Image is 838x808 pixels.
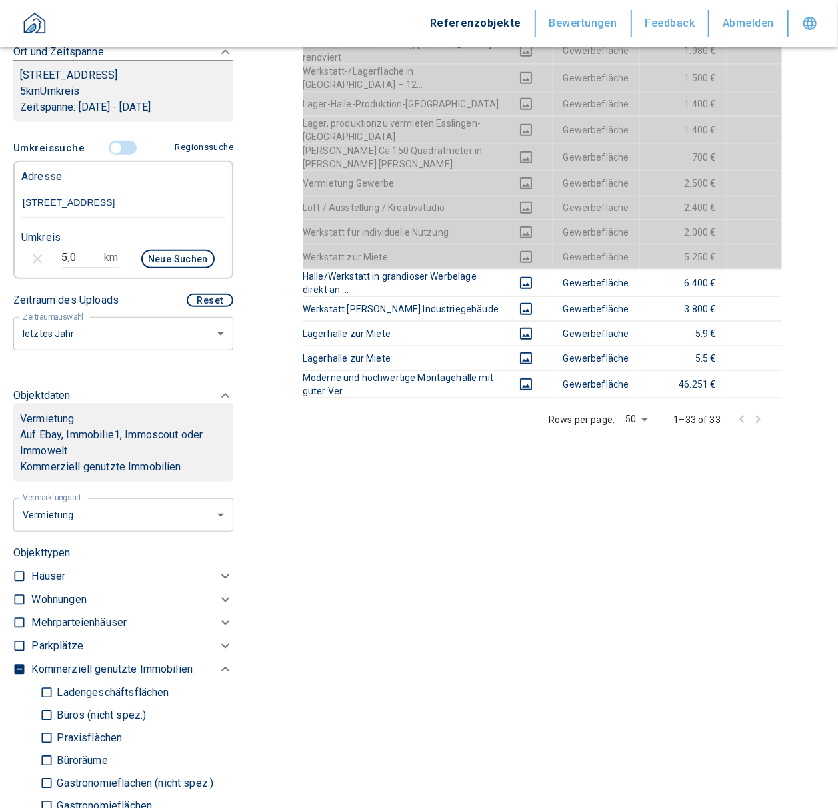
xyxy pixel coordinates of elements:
th: [PERSON_NAME] Ca 150 Quadratmeter in [PERSON_NAME] [PERSON_NAME] [303,143,499,171]
th: Lager-Halle-Produktion-[GEOGRAPHIC_DATA] [303,91,499,116]
td: 700 € [640,143,727,171]
button: images [510,275,542,291]
th: Werkstatt für individuelle Nutzung [303,220,499,244]
p: Zeitraum des Uploads [13,292,119,308]
td: 3.800 € [640,297,727,322]
div: Parkplätze [31,635,233,658]
button: Abmelden [709,10,789,37]
div: Ort und Zeitspanne[STREET_ADDRESS]5kmUmkreisZeitspanne: [DATE] - [DATE] [13,31,233,135]
p: Zeitspanne: [DATE] - [DATE] [20,99,227,115]
td: 5.9 € [640,322,727,346]
td: 5.250 € [640,244,727,269]
p: Objektdaten [13,388,71,404]
p: Ladengeschäftsflächen [53,687,169,698]
button: Referenzobjekte [417,10,536,37]
button: Bewertungen [536,10,632,37]
button: images [510,175,542,191]
p: Büroräume [53,755,107,766]
div: letztes Jahr [13,316,233,351]
p: Kommerziell genutzte Immobilien [31,661,193,677]
p: Mehrparteienhäuser [31,615,127,631]
td: Gewerbefläche [553,220,640,244]
p: Häuser [31,568,65,584]
td: 1.400 € [640,116,727,143]
td: 1.980 € [640,37,727,64]
th: Werkstatt-/Lagerfläche in [GEOGRAPHIC_DATA] – 12... [303,64,499,91]
td: 1.400 € [640,91,727,116]
td: Gewerbefläche [553,91,640,116]
td: 2.000 € [640,220,727,244]
div: letztes Jahr [13,497,233,532]
p: Gastronomieflächen (nicht spez.) [53,778,213,789]
td: Gewerbefläche [553,195,640,220]
td: 2.500 € [640,171,727,195]
td: Gewerbefläche [553,346,640,371]
button: Reset [187,294,233,307]
button: images [510,350,542,366]
th: Lagerhalle zur Miete [303,346,499,371]
div: Wohnungen [31,588,233,611]
td: Gewerbefläche [553,171,640,195]
button: Umkreissuche [13,135,90,161]
td: Gewerbefläche [553,371,640,398]
th: Moderne und hochwertige Montagehalle mit guter Ver... [303,371,499,398]
td: Gewerbefläche [553,322,640,346]
p: Objekttypen [13,545,233,561]
button: Neue Suchen [141,250,215,268]
td: 5.5 € [640,346,727,371]
p: Büros (nicht spez.) [53,710,146,721]
p: Rows per page: [549,413,615,426]
button: images [510,43,542,59]
div: 50 [620,410,652,429]
th: Lagerhalle zur Miete [303,322,499,346]
button: Regionssuche [170,136,233,159]
button: images [510,249,542,265]
p: 5 km Umkreis [20,83,227,99]
td: Gewerbefläche [553,143,640,171]
td: Gewerbefläche [553,244,640,269]
button: images [510,376,542,392]
th: Lager, produktionzu vermieten Esslingen- [GEOGRAPHIC_DATA] [303,116,499,143]
p: [STREET_ADDRESS] [20,67,227,83]
button: images [510,301,542,317]
div: Kommerziell genutzte Immobilien [31,658,233,681]
td: Gewerbefläche [553,37,640,64]
button: images [510,149,542,165]
p: Vermietung [20,411,75,427]
td: Gewerbefläche [553,116,640,143]
div: Häuser [31,565,233,588]
p: Wohnungen [31,592,86,607]
td: 6.400 € [640,269,727,296]
button: images [510,326,542,342]
div: Mehrparteienhäuser [31,611,233,635]
td: 46.251 € [640,371,727,398]
button: images [510,70,542,86]
th: Loft / Ausstellung / Kreativstudio [303,195,499,220]
button: Feedback [632,10,710,37]
p: Praxisflächen [53,733,122,743]
input: Adresse ändern [21,188,225,218]
th: Vermietung Gewerbe [303,171,499,195]
button: ProperBird Logo and Home Button [13,8,56,47]
p: Auf Ebay, Immobilie1, Immoscout oder Immowelt [20,427,227,459]
p: Adresse [21,169,62,185]
p: Kommerziell genutzte Immobilien [20,459,227,475]
td: Gewerbefläche [553,64,640,91]
p: km [104,250,118,266]
img: ProperBird Logo and Home Button [18,8,51,41]
td: Gewerbefläche [553,297,640,322]
td: 2.400 € [640,195,727,220]
td: 1.500 € [640,64,727,91]
div: ObjektdatenVermietungAuf Ebay, Immobilie1, Immoscout oder ImmoweltKommerziell genutzte Immobilien [13,374,233,495]
p: Ort und Zeitspanne [13,44,104,60]
th: Werkstatt zur Miete [303,244,499,269]
th: Werkstatt [PERSON_NAME] Industriegebäude [303,297,499,322]
p: 1–33 of 33 [674,413,721,426]
p: Parkplätze [31,638,83,654]
th: Werkstatt + 4 Zi. Wohnung [PERSON_NAME] renoviert [303,37,499,64]
button: images [510,200,542,216]
button: images [510,122,542,138]
button: images [510,224,542,240]
td: Gewerbefläche [553,269,640,296]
